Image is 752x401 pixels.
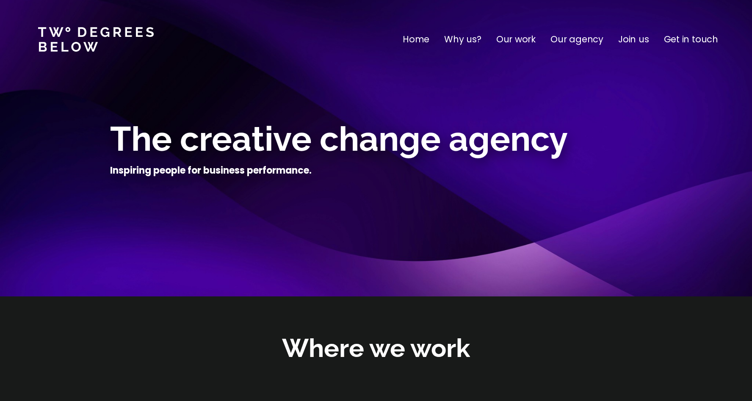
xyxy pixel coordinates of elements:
[444,33,481,46] a: Why us?
[618,33,649,46] a: Join us
[550,33,603,46] a: Our agency
[403,33,429,46] a: Home
[496,33,536,46] a: Our work
[282,331,470,365] h2: Where we work
[110,164,312,177] h4: Inspiring people for business performance.
[664,33,718,46] a: Get in touch
[110,119,568,159] span: The creative change agency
